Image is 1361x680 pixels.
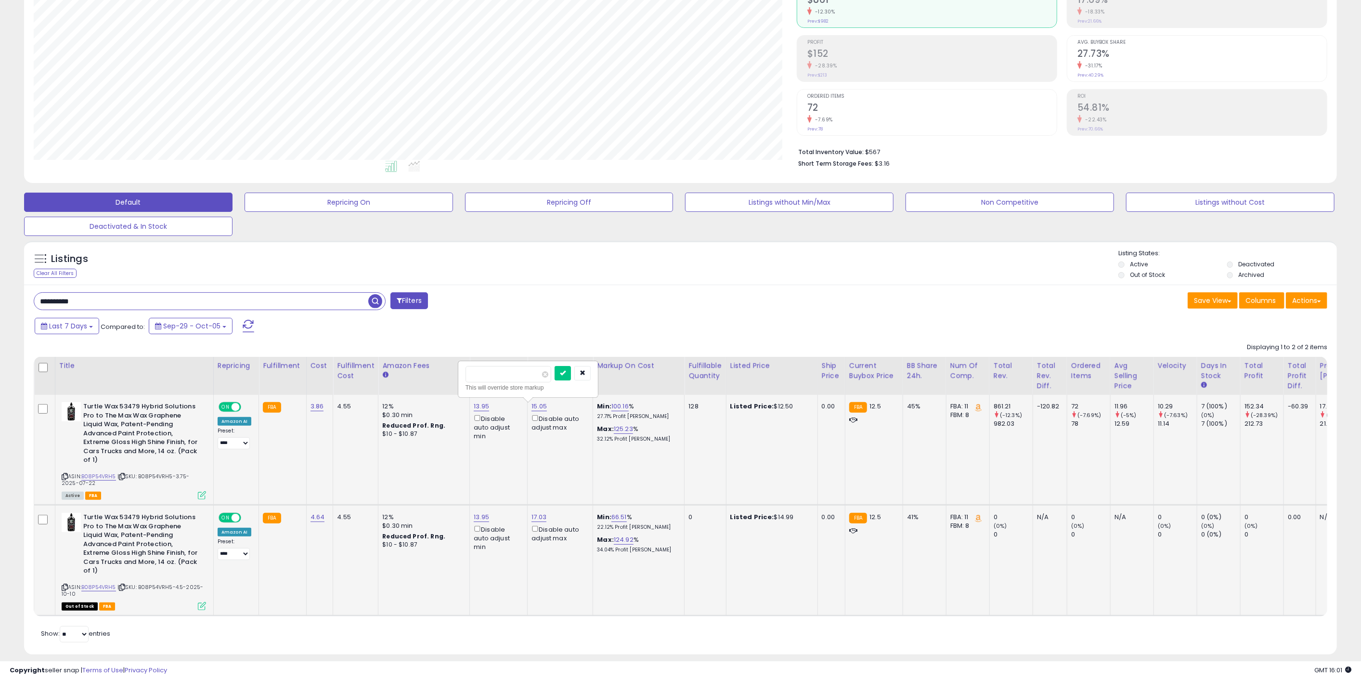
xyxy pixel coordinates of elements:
[263,361,302,371] div: Fulfillment
[611,402,629,411] a: 100.16
[812,116,833,123] small: -7.69%
[465,193,674,212] button: Repricing Off
[1251,411,1278,419] small: (-28.39%)
[531,402,547,411] a: 15.05
[1082,62,1102,69] small: -31.17%
[907,402,939,411] div: 45%
[807,102,1057,115] h2: 72
[798,148,864,156] b: Total Inventory Value:
[1164,411,1188,419] small: (-7.63%)
[597,547,677,553] p: 34.04% Profit [PERSON_NAME]
[1118,249,1337,258] p: Listing States:
[531,524,585,543] div: Disable auto adjust max
[869,512,881,522] span: 12.5
[24,193,233,212] button: Default
[994,530,1033,539] div: 0
[812,62,837,69] small: -28.39%
[994,402,1033,411] div: 861.21
[382,411,462,419] div: $0.30 min
[83,402,200,467] b: Turtle Wax 53479 Hybrid Solutions Pro to The Max Wax Graphene Liquid Wax, Patent-Pending Advanced...
[10,666,45,675] strong: Copyright
[1239,260,1275,268] label: Deactivated
[1071,522,1085,530] small: (0%)
[382,541,462,549] div: $10 - $10.87
[730,402,810,411] div: $12.50
[1077,102,1327,115] h2: 54.81%
[382,522,462,530] div: $0.30 min
[597,535,614,544] b: Max:
[466,383,591,392] div: This will override store markup
[730,402,774,411] b: Listed Price:
[798,145,1320,157] li: $567
[994,361,1029,381] div: Total Rev.
[994,419,1033,428] div: 982.03
[1082,8,1105,15] small: -18.33%
[474,413,520,441] div: Disable auto adjust min
[1082,116,1107,123] small: -22.43%
[1201,513,1240,522] div: 0 (0%)
[1188,292,1238,309] button: Save View
[99,602,116,611] span: FBA
[62,513,81,532] img: 41yfiMramEL._SL40_.jpg
[1314,666,1351,675] span: 2025-10-13 16:01 GMT
[382,513,462,522] div: 12%
[1071,361,1106,381] div: Ordered Items
[593,357,685,395] th: The percentage added to the cost of goods (COGS) that forms the calculator for Min & Max prices.
[382,402,462,411] div: 12%
[1244,402,1283,411] div: 152.34
[906,193,1114,212] button: Non Competitive
[950,411,982,419] div: FBM: 8
[1115,402,1154,411] div: 11.96
[1326,411,1352,419] small: (-18.33%)
[240,403,255,411] span: OFF
[730,513,810,522] div: $14.99
[1244,419,1283,428] div: 212.73
[1158,419,1197,428] div: 11.14
[382,371,388,379] small: Amazon Fees.
[337,361,374,381] div: Fulfillment Cost
[311,361,329,371] div: Cost
[82,666,123,675] a: Terms of Use
[730,361,814,371] div: Listed Price
[1288,361,1312,391] div: Total Profit Diff.
[1288,402,1309,411] div: -60.39
[611,512,627,522] a: 66.51
[1244,513,1283,522] div: 0
[382,421,445,430] b: Reduced Prof. Rng.
[85,492,102,500] span: FBA
[149,318,233,334] button: Sep-29 - Oct-05
[1077,72,1103,78] small: Prev: 40.29%
[807,72,827,78] small: Prev: $213
[382,361,466,371] div: Amazon Fees
[62,602,98,611] span: All listings that are currently out of stock and unavailable for purchase on Amazon
[125,666,167,675] a: Privacy Policy
[798,159,873,168] b: Short Term Storage Fees:
[597,402,677,420] div: %
[950,513,982,522] div: FBA: 11
[1288,513,1309,522] div: 0.00
[688,361,722,381] div: Fulfillable Quantity
[263,513,281,523] small: FBA
[311,512,325,522] a: 4.64
[1201,381,1207,390] small: Days In Stock.
[614,535,634,545] a: 124.92
[240,514,255,522] span: OFF
[875,159,890,168] span: $3.16
[597,402,611,411] b: Min:
[597,424,614,433] b: Max:
[10,666,167,675] div: seller snap | |
[730,512,774,522] b: Listed Price:
[1115,419,1154,428] div: 12.59
[688,402,718,411] div: 128
[337,402,371,411] div: 4.55
[337,513,371,522] div: 4.55
[849,402,867,413] small: FBA
[382,430,462,438] div: $10 - $10.87
[1037,361,1063,391] div: Total Rev. Diff.
[1115,513,1146,522] div: N/A
[24,217,233,236] button: Deactivated & In Stock
[62,513,206,609] div: ASIN:
[1158,513,1197,522] div: 0
[807,40,1057,45] span: Profit
[1158,530,1197,539] div: 0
